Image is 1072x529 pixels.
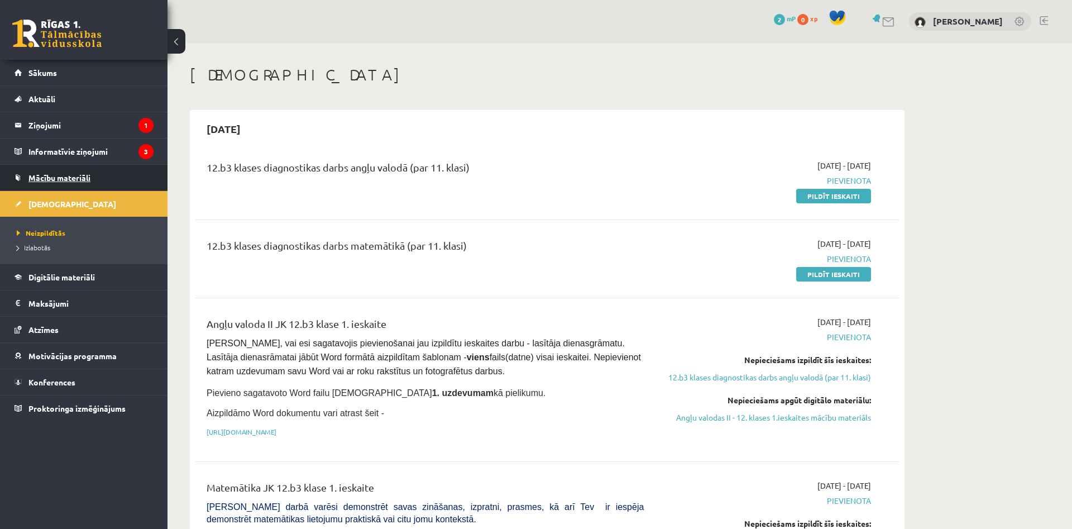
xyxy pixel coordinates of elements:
i: 1 [138,118,154,133]
span: [PERSON_NAME] darbā varēsi demonstrēt savas zināšanas, izpratni, prasmes, kā arī Tev ir iespēja d... [207,502,644,524]
span: Mācību materiāli [28,173,90,183]
div: Angļu valoda II JK 12.b3 klase 1. ieskaite [207,316,644,337]
a: Motivācijas programma [15,343,154,369]
span: 2 [774,14,785,25]
span: Pievieno sagatavoto Word failu [DEMOGRAPHIC_DATA] kā pielikumu. [207,388,545,398]
span: Atzīmes [28,325,59,335]
span: Pievienota [661,331,871,343]
a: Informatīvie ziņojumi3 [15,139,154,164]
a: Neizpildītās [17,228,156,238]
a: [URL][DOMAIN_NAME] [207,427,276,436]
a: Aktuāli [15,86,154,112]
div: Nepieciešams izpildīt šīs ieskaites: [661,354,871,366]
strong: 1. uzdevumam [432,388,494,398]
div: 12.b3 klases diagnostikas darbs matemātikā (par 11. klasi) [207,238,644,259]
div: Nepieciešams apgūt digitālo materiālu: [661,394,871,406]
a: Mācību materiāli [15,165,154,190]
a: Atzīmes [15,317,154,342]
span: [DATE] - [DATE] [817,480,871,492]
a: Maksājumi [15,290,154,316]
a: Proktoringa izmēģinājums [15,395,154,421]
legend: Informatīvie ziņojumi [28,139,154,164]
a: 0 xp [797,14,823,23]
span: [DATE] - [DATE] [817,160,871,171]
a: [PERSON_NAME] [933,16,1003,27]
span: Pievienota [661,253,871,265]
span: [DEMOGRAPHIC_DATA] [28,199,116,209]
span: Pievienota [661,175,871,187]
span: Pievienota [661,495,871,507]
a: Pildīt ieskaiti [796,189,871,203]
a: Angļu valodas II - 12. klases 1.ieskaites mācību materiāls [661,412,871,423]
span: Izlabotās [17,243,50,252]
span: Sākums [28,68,57,78]
a: Sākums [15,60,154,85]
a: Konferences [15,369,154,395]
span: [PERSON_NAME], vai esi sagatavojis pievienošanai jau izpildītu ieskaites darbu - lasītāja dienasg... [207,339,643,376]
a: Digitālie materiāli [15,264,154,290]
a: Izlabotās [17,242,156,252]
a: Rīgas 1. Tālmācības vidusskola [12,20,102,47]
i: 3 [138,144,154,159]
span: Aizpildāmo Word dokumentu vari atrast šeit - [207,408,384,418]
a: 2 mP [774,14,796,23]
span: [DATE] - [DATE] [817,316,871,328]
span: Motivācijas programma [28,351,117,361]
span: [DATE] - [DATE] [817,238,871,250]
span: xp [810,14,817,23]
span: Konferences [28,377,75,387]
legend: Ziņojumi [28,112,154,138]
a: 12.b3 klases diagnostikas darbs angļu valodā (par 11. klasi) [661,371,871,383]
legend: Maksājumi [28,290,154,316]
span: Proktoringa izmēģinājums [28,403,126,413]
span: Digitālie materiāli [28,272,95,282]
span: Neizpildītās [17,228,65,237]
div: 12.b3 klases diagnostikas darbs angļu valodā (par 11. klasi) [207,160,644,180]
h1: [DEMOGRAPHIC_DATA] [190,65,904,84]
span: Aktuāli [28,94,55,104]
span: mP [787,14,796,23]
a: Ziņojumi1 [15,112,154,138]
span: 0 [797,14,808,25]
a: Pildīt ieskaiti [796,267,871,282]
strong: viens [467,352,490,362]
div: Matemātika JK 12.b3 klase 1. ieskaite [207,480,644,501]
a: [DEMOGRAPHIC_DATA] [15,191,154,217]
img: Jēkabs Zelmenis [915,17,926,28]
h2: [DATE] [195,116,252,142]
